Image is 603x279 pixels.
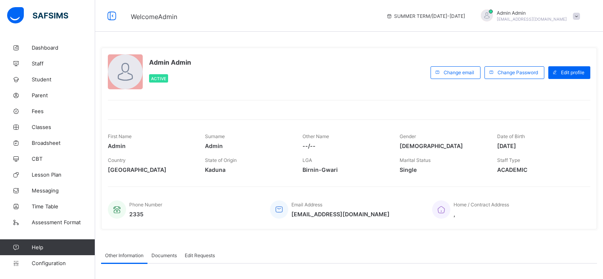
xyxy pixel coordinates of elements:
[400,133,416,139] span: Gender
[151,252,177,258] span: Documents
[32,60,95,67] span: Staff
[454,202,509,208] span: Home / Contract Address
[129,211,162,217] span: 2335
[149,58,191,66] span: Admin Admin
[108,142,193,149] span: Admin
[498,69,538,75] span: Change Password
[32,44,95,51] span: Dashboard
[32,244,95,250] span: Help
[105,252,144,258] span: Other Information
[497,157,520,163] span: Staff Type
[32,219,95,225] span: Assessment Format
[454,211,509,217] span: ,
[151,76,166,81] span: Active
[497,17,567,21] span: [EMAIL_ADDRESS][DOMAIN_NAME]
[444,69,474,75] span: Change email
[205,133,225,139] span: Surname
[386,13,465,19] span: session/term information
[129,202,162,208] span: Phone Number
[400,157,431,163] span: Marital Status
[497,133,525,139] span: Date of Birth
[185,252,215,258] span: Edit Requests
[302,166,388,173] span: Birnin-Gwari
[205,157,237,163] span: State of Origin
[205,142,290,149] span: Admin
[400,142,485,149] span: [DEMOGRAPHIC_DATA]
[302,142,388,149] span: --/--
[32,108,95,114] span: Fees
[7,7,68,24] img: safsims
[32,203,95,210] span: Time Table
[108,133,132,139] span: First Name
[32,140,95,146] span: Broadsheet
[400,166,485,173] span: Single
[32,187,95,194] span: Messaging
[32,260,95,266] span: Configuration
[291,202,322,208] span: Email Address
[497,166,582,173] span: ACADEMIC
[108,157,126,163] span: Country
[561,69,584,75] span: Edit profile
[32,171,95,178] span: Lesson Plan
[32,76,95,83] span: Student
[291,211,390,217] span: [EMAIL_ADDRESS][DOMAIN_NAME]
[473,10,584,23] div: AdminAdmin
[302,133,329,139] span: Other Name
[32,92,95,98] span: Parent
[497,10,567,16] span: Admin Admin
[131,13,177,21] span: Welcome Admin
[108,166,193,173] span: [GEOGRAPHIC_DATA]
[32,156,95,162] span: CBT
[32,124,95,130] span: Classes
[205,166,290,173] span: Kaduna
[497,142,582,149] span: [DATE]
[302,157,312,163] span: LGA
